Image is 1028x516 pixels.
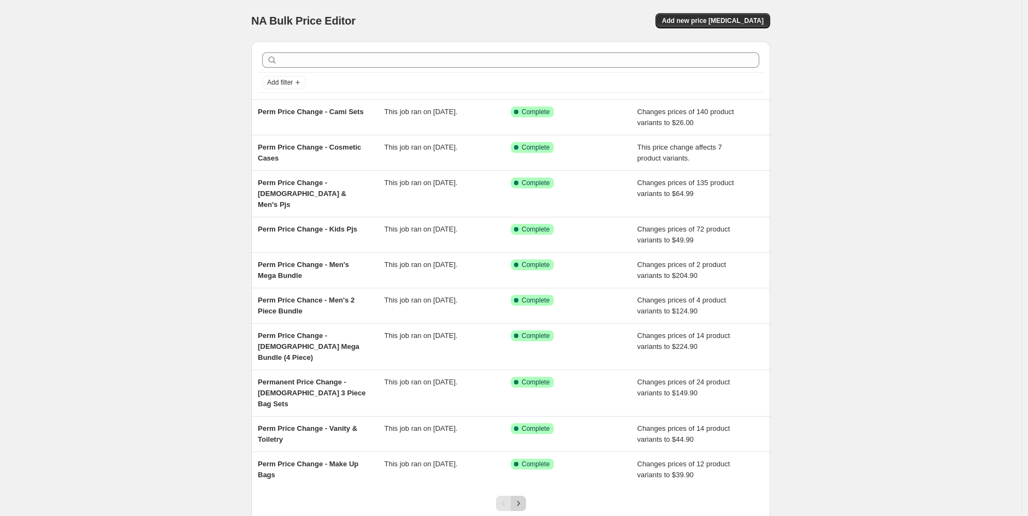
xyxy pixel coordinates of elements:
[511,496,526,511] button: Next
[637,108,734,127] span: Changes prices of 140 product variants to $26.00
[385,378,458,386] span: This job ran on [DATE].
[385,179,458,187] span: This job ran on [DATE].
[385,143,458,151] span: This job ran on [DATE].
[258,378,365,408] span: Permanent Price Change - [DEMOGRAPHIC_DATA] 3 Piece Bag Sets
[258,424,357,443] span: Perm Price Change - Vanity & Toiletry
[522,424,550,433] span: Complete
[258,225,357,233] span: Perm Price Change - Kids Pjs
[385,260,458,269] span: This job ran on [DATE].
[385,225,458,233] span: This job ran on [DATE].
[522,179,550,187] span: Complete
[385,460,458,468] span: This job ran on [DATE].
[637,143,722,162] span: This price change affects 7 product variants.
[496,496,526,511] nav: Pagination
[637,260,726,280] span: Changes prices of 2 product variants to $204.90
[522,460,550,468] span: Complete
[637,179,734,198] span: Changes prices of 135 product variants to $64.99
[258,179,346,209] span: Perm Price Change - [DEMOGRAPHIC_DATA] & Men's Pjs
[385,296,458,304] span: This job ran on [DATE].
[522,225,550,234] span: Complete
[258,296,355,315] span: Perm Price Chance - Men's 2 Piece Bundle
[662,16,764,25] span: Add new price [MEDICAL_DATA]
[522,108,550,116] span: Complete
[385,331,458,340] span: This job ran on [DATE].
[262,76,306,89] button: Add filter
[522,331,550,340] span: Complete
[258,460,358,479] span: Perm Price Change - Make Up Bags
[637,331,730,351] span: Changes prices of 14 product variants to $224.90
[385,108,458,116] span: This job ran on [DATE].
[522,260,550,269] span: Complete
[258,108,364,116] span: Perm Price Change - Cami Sets
[522,378,550,387] span: Complete
[258,143,361,162] span: Perm Price Change - Cosmetic Cases
[522,296,550,305] span: Complete
[637,378,730,397] span: Changes prices of 24 product variants to $149.90
[385,424,458,432] span: This job ran on [DATE].
[258,331,359,361] span: Perm Price Change - [DEMOGRAPHIC_DATA] Mega Bundle (4 Piece)
[637,424,730,443] span: Changes prices of 14 product variants to $44.90
[637,460,730,479] span: Changes prices of 12 product variants to $39.90
[258,260,349,280] span: Perm Price Change - Men's Mega Bundle
[655,13,770,28] button: Add new price [MEDICAL_DATA]
[522,143,550,152] span: Complete
[267,78,293,87] span: Add filter
[251,15,356,27] span: NA Bulk Price Editor
[637,225,730,244] span: Changes prices of 72 product variants to $49.99
[637,296,726,315] span: Changes prices of 4 product variants to $124.90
